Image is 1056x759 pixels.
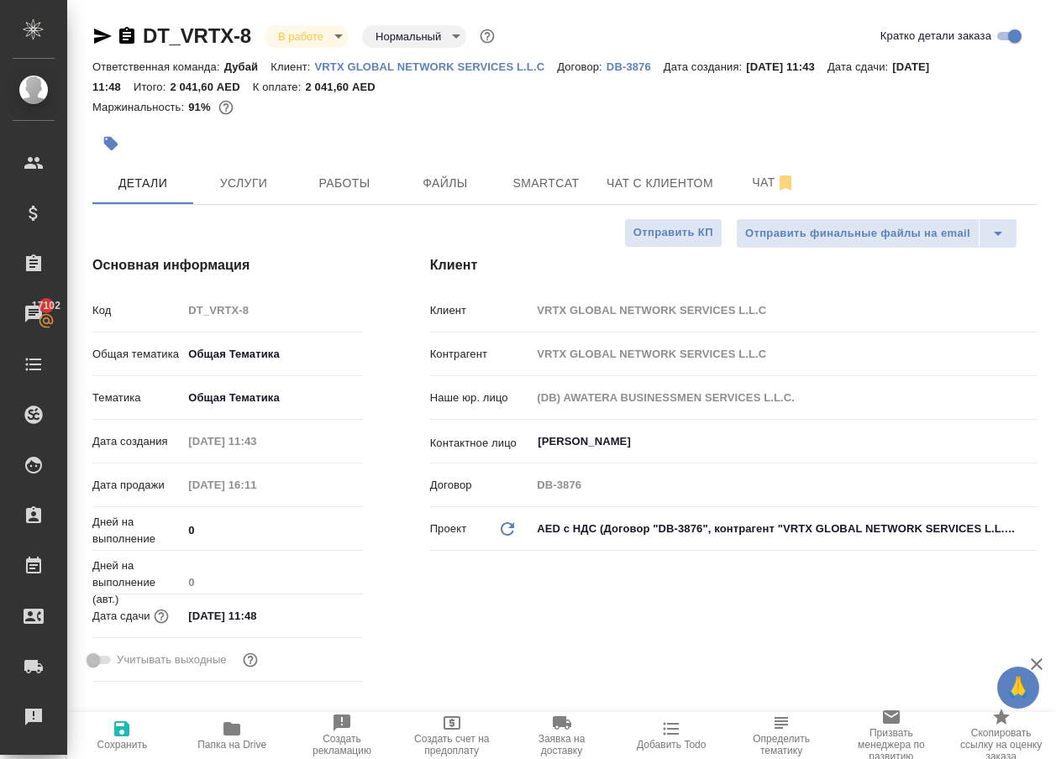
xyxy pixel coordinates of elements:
[305,81,387,93] p: 2 041,60 AED
[188,101,214,113] p: 91%
[315,59,558,73] a: VRTX GLOBAL NETWORK SERVICES L.L.C
[430,390,532,406] p: Наше юр. лицо
[182,298,362,322] input: Пустое поле
[397,712,507,759] button: Создать счет на предоплату
[607,59,664,73] a: DB-3876
[664,60,746,73] p: Дата создания:
[506,173,586,194] span: Smartcat
[736,218,980,249] button: Отправить финальные файлы на email
[362,25,466,48] div: В работе
[430,346,532,363] p: Контрагент
[92,125,129,162] button: Добавить тэг
[92,557,182,608] p: Дней на выполнение (авт.)
[92,608,150,625] p: Дата сдачи
[182,570,362,594] input: Пустое поле
[531,515,1038,543] div: AED c НДС (Договор "DB-3876", контрагент "VRTX GLOBAL NETWORK SERVICES L.L.C")
[607,60,664,73] p: DB-3876
[946,712,1056,759] button: Скопировать ссылку на оценку заказа
[273,29,328,44] button: В работе
[637,739,706,751] span: Добавить Todo
[22,297,71,314] span: 17102
[827,60,892,73] p: Дата сдачи:
[531,298,1038,322] input: Пустое поле
[92,101,188,113] p: Маржинальность:
[633,223,713,243] span: Отправить КП
[304,173,385,194] span: Работы
[215,97,237,118] button: 180.00 AED;
[239,649,261,671] button: Выбери, если сб и вс нужно считать рабочими днями для выполнения заказа.
[557,60,607,73] p: Договор:
[67,712,177,759] button: Сохранить
[92,60,224,73] p: Ответственная команда:
[607,173,713,194] span: Чат с клиентом
[1028,440,1032,443] button: Open
[315,60,558,73] p: VRTX GLOBAL NETWORK SERVICES L.L.C
[92,255,363,275] h4: Основная информация
[733,172,814,193] span: Чат
[117,26,137,46] button: Скопировать ссылку
[745,224,970,243] span: Отправить финальные файлы на email
[170,81,252,93] p: 2 041,60 AED
[880,28,991,44] span: Кратко детали заказа
[271,60,314,73] p: Клиент:
[1004,670,1032,705] span: 🙏
[265,25,349,48] div: В работе
[92,433,182,450] p: Дата создания
[182,604,329,628] input: ✎ Введи что-нибудь
[253,81,306,93] p: К оплате:
[182,340,362,369] div: Общая Тематика
[405,173,486,194] span: Файлы
[102,173,183,194] span: Детали
[430,302,532,319] p: Клиент
[203,173,284,194] span: Услуги
[92,514,182,547] p: Дней на выполнение
[4,293,63,335] a: 17102
[430,521,467,537] p: Проект
[836,712,946,759] button: Призвать менеджера по развитию
[370,29,446,44] button: Нормальный
[117,652,227,668] span: Учитывать выходные
[430,255,1038,275] h4: Клиент
[531,342,1038,366] input: Пустое поле
[997,667,1039,709] button: 🙏
[143,24,251,47] a: DT_VRTX-8
[407,733,496,756] span: Создать счет на предоплату
[92,346,182,363] p: Общая тематика
[182,473,329,497] input: Пустое поле
[182,429,329,453] input: Пустое поле
[746,60,827,73] p: [DATE] 11:43
[224,60,271,73] p: Дубай
[736,218,1017,249] div: split button
[182,518,362,542] input: ✎ Введи что-нибудь
[737,733,827,756] span: Определить тематику
[517,733,607,756] span: Заявка на доставку
[92,477,182,494] p: Дата продажи
[182,384,362,412] div: Общая Тематика
[97,739,148,751] span: Сохранить
[617,712,727,759] button: Добавить Todo
[92,302,182,319] p: Код
[531,473,1038,497] input: Пустое поле
[430,477,532,494] p: Договор
[150,605,172,627] button: Если добавить услуги и заполнить их объемом, то дата рассчитается автоматически
[507,712,617,759] button: Заявка на доставку
[727,712,837,759] button: Определить тематику
[624,218,722,248] button: Отправить КП
[92,390,182,406] p: Тематика
[287,712,397,759] button: Создать рекламацию
[134,81,170,93] p: Итого:
[430,435,532,452] p: Контактное лицо
[177,712,287,759] button: Папка на Drive
[531,385,1038,410] input: Пустое поле
[476,25,498,47] button: Доп статусы указывают на важность/срочность заказа
[297,733,387,756] span: Создать рекламацию
[775,173,796,193] svg: Отписаться
[197,739,266,751] span: Папка на Drive
[92,26,113,46] button: Скопировать ссылку для ЯМессенджера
